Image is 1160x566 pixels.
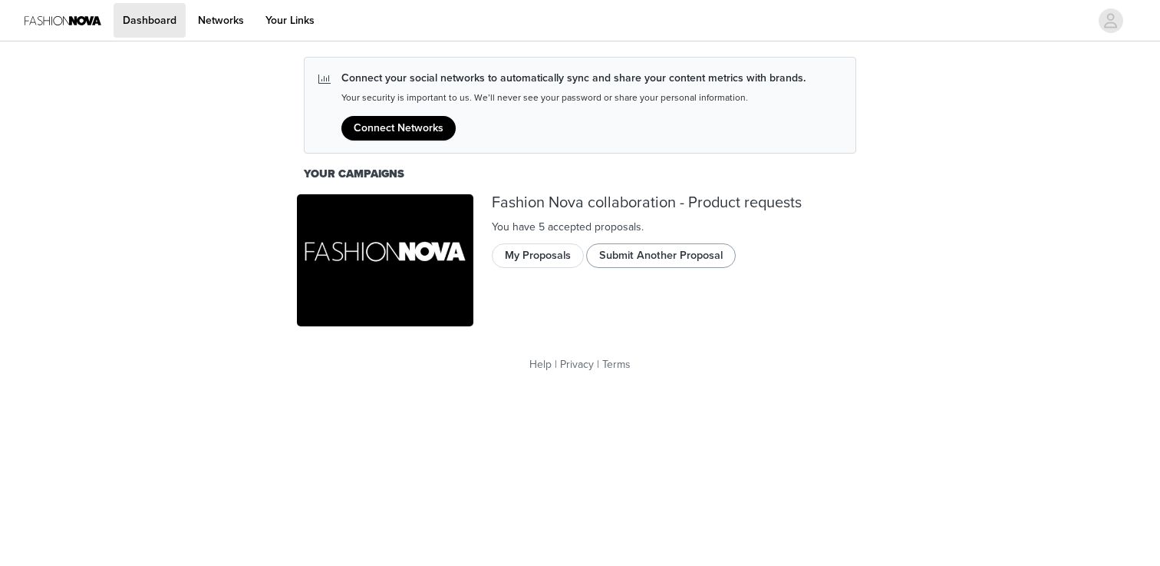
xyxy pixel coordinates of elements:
[602,358,631,371] a: Terms
[341,116,456,141] button: Connect Networks
[256,3,324,38] a: Your Links
[341,70,806,86] p: Connect your social networks to automatically sync and share your content metrics with brands.
[492,243,584,268] button: My Proposals
[25,3,101,38] img: Fashion Nova Logo
[189,3,253,38] a: Networks
[555,358,557,371] span: |
[560,358,594,371] a: Privacy
[492,194,863,212] div: Fashion Nova collaboration - Product requests
[636,220,641,233] span: s
[341,92,806,104] p: Your security is important to us. We’ll never see your password or share your personal information.
[586,243,736,268] button: Submit Another Proposal
[297,194,473,327] img: Fashion Nova
[529,358,552,371] a: Help
[304,166,856,183] div: Your Campaigns
[114,3,186,38] a: Dashboard
[597,358,599,371] span: |
[492,220,644,233] span: You have 5 accepted proposal .
[1103,8,1118,33] div: avatar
